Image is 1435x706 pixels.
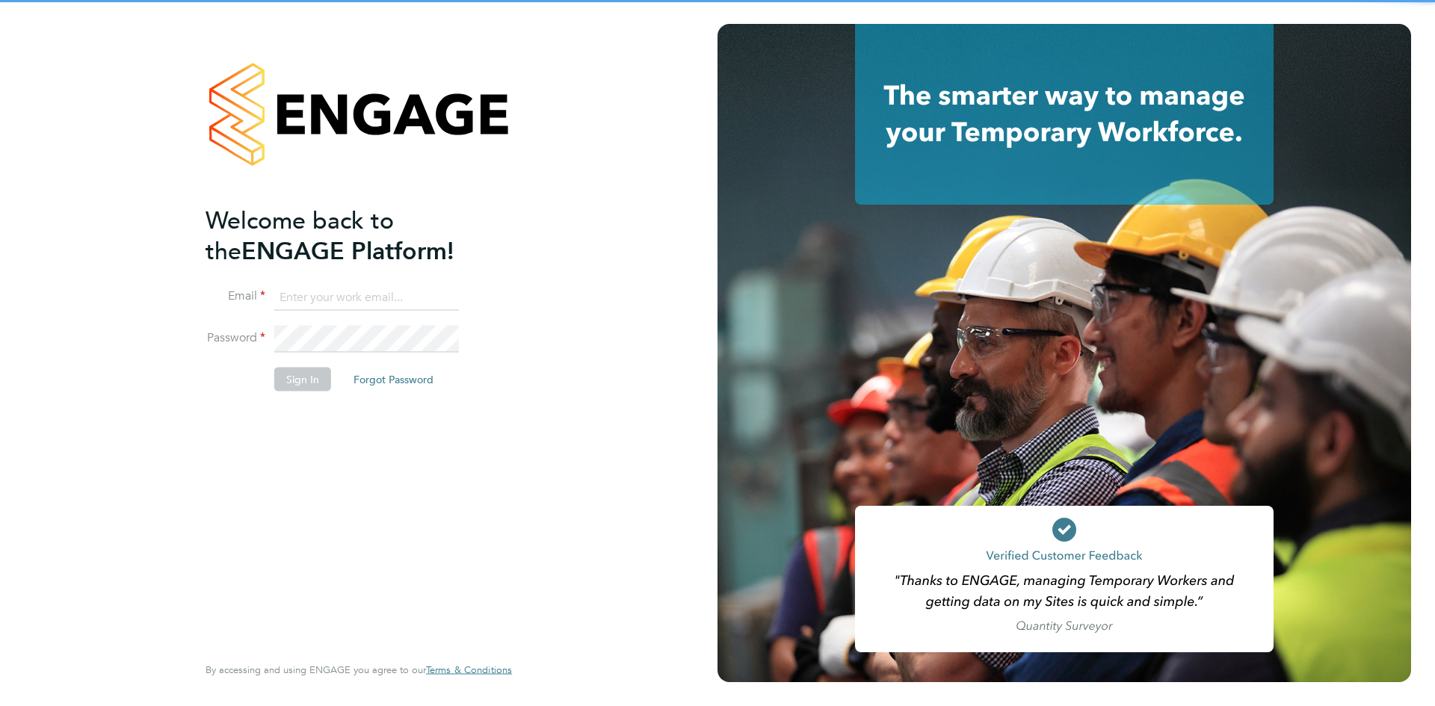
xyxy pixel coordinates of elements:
[206,205,497,266] h2: ENGAGE Platform!
[426,664,512,676] a: Terms & Conditions
[274,284,459,311] input: Enter your work email...
[206,288,265,304] label: Email
[206,663,512,676] span: By accessing and using ENGAGE you agree to our
[206,205,394,265] span: Welcome back to the
[206,330,265,346] label: Password
[342,368,445,391] button: Forgot Password
[274,368,331,391] button: Sign In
